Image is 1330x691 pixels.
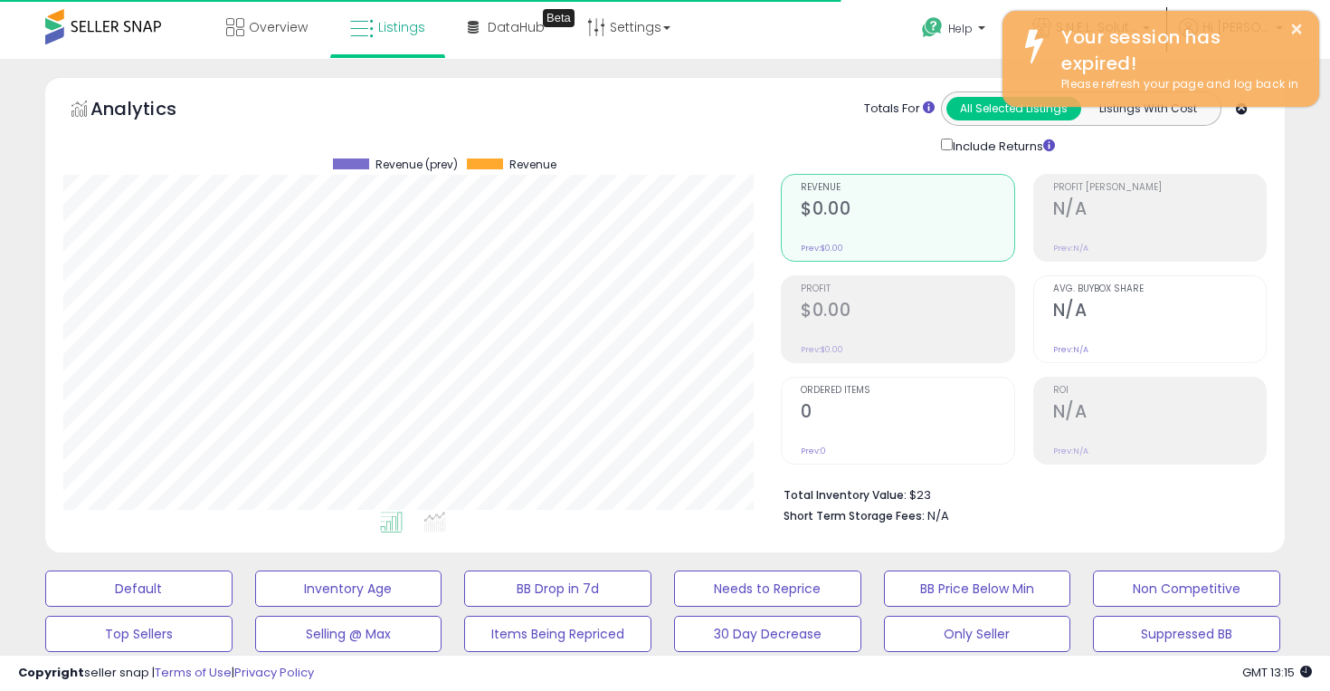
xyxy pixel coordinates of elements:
[18,665,314,682] div: seller snap | |
[1053,198,1266,223] h2: N/A
[378,18,425,36] span: Listings
[948,21,973,36] span: Help
[45,571,233,607] button: Default
[801,446,826,456] small: Prev: 0
[674,616,861,652] button: 30 Day Decrease
[464,571,651,607] button: BB Drop in 7d
[946,97,1081,120] button: All Selected Listings
[801,344,843,355] small: Prev: $0.00
[884,571,1071,607] button: BB Price Below Min
[801,401,1013,426] h2: 0
[907,3,1003,59] a: Help
[488,18,545,36] span: DataHub
[1053,386,1266,396] span: ROI
[1053,446,1088,456] small: Prev: N/A
[1053,344,1088,355] small: Prev: N/A
[801,300,1013,324] h2: $0.00
[801,284,1013,294] span: Profit
[45,616,233,652] button: Top Sellers
[801,198,1013,223] h2: $0.00
[1242,664,1312,681] span: 2025-09-8 13:15 GMT
[543,9,575,27] div: Tooltip anchor
[375,158,458,171] span: Revenue (prev)
[1053,183,1266,193] span: Profit [PERSON_NAME]
[155,664,232,681] a: Terms of Use
[921,16,944,39] i: Get Help
[801,386,1013,396] span: Ordered Items
[1093,571,1280,607] button: Non Competitive
[784,483,1253,504] li: $23
[864,101,935,118] div: Totals For
[927,135,1077,156] div: Include Returns
[1053,284,1266,294] span: Avg. Buybox Share
[255,571,442,607] button: Inventory Age
[1093,616,1280,652] button: Suppressed BB
[464,616,651,652] button: Items Being Repriced
[1053,401,1266,426] h2: N/A
[1048,24,1306,76] div: Your session has expired!
[784,487,907,503] b: Total Inventory Value:
[1289,18,1304,41] button: ×
[249,18,308,36] span: Overview
[1053,243,1088,254] small: Prev: N/A
[255,616,442,652] button: Selling @ Max
[234,664,314,681] a: Privacy Policy
[1080,97,1215,120] button: Listings With Cost
[90,96,212,126] h5: Analytics
[18,664,84,681] strong: Copyright
[509,158,556,171] span: Revenue
[801,243,843,254] small: Prev: $0.00
[1048,76,1306,93] div: Please refresh your page and log back in
[927,507,949,524] span: N/A
[884,616,1071,652] button: Only Seller
[1053,300,1266,324] h2: N/A
[801,183,1013,193] span: Revenue
[784,508,925,523] b: Short Term Storage Fees:
[674,571,861,607] button: Needs to Reprice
